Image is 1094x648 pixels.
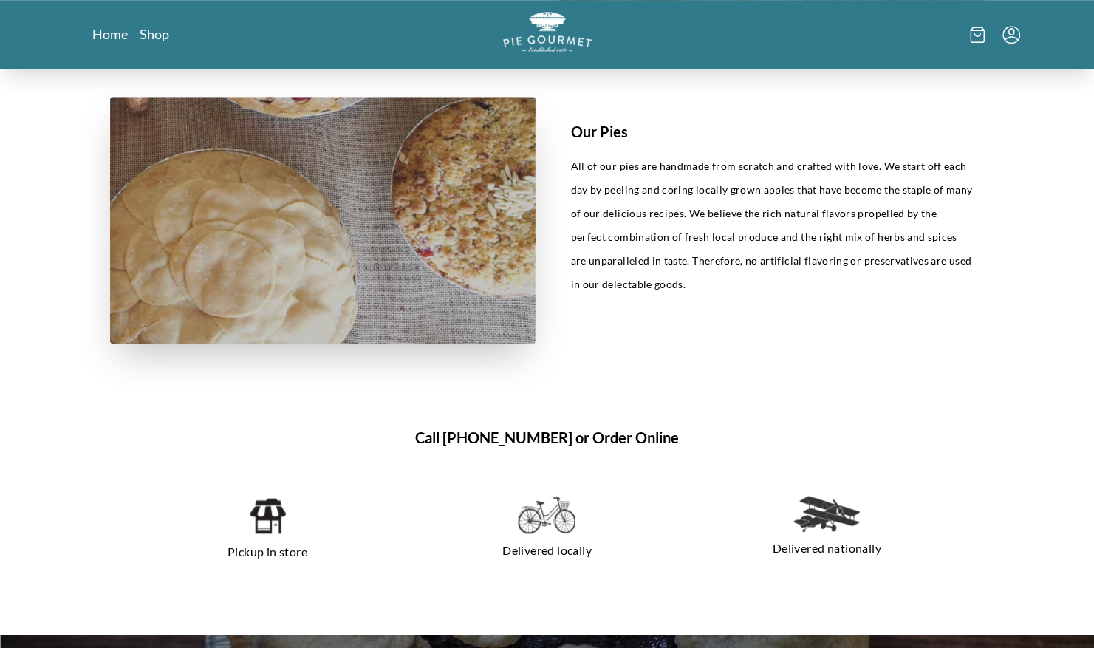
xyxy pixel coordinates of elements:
img: pickup in store [248,496,286,536]
p: All of our pies are handmade from scratch and crafted with love. We start off each day by peeling... [571,154,973,296]
a: Home [92,25,128,43]
a: Shop [140,25,169,43]
h1: Call [PHONE_NUMBER] or Order Online [110,426,985,449]
img: pies [110,97,536,344]
h1: Our Pies [571,120,973,143]
img: delivered nationally [793,496,860,532]
img: logo [503,12,592,52]
button: Menu [1002,26,1020,44]
p: Pickup in store [146,540,390,564]
p: Delivered nationally [705,536,949,560]
p: Delivered locally [425,539,669,562]
img: delivered locally [518,496,575,534]
a: Logo [503,12,592,57]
